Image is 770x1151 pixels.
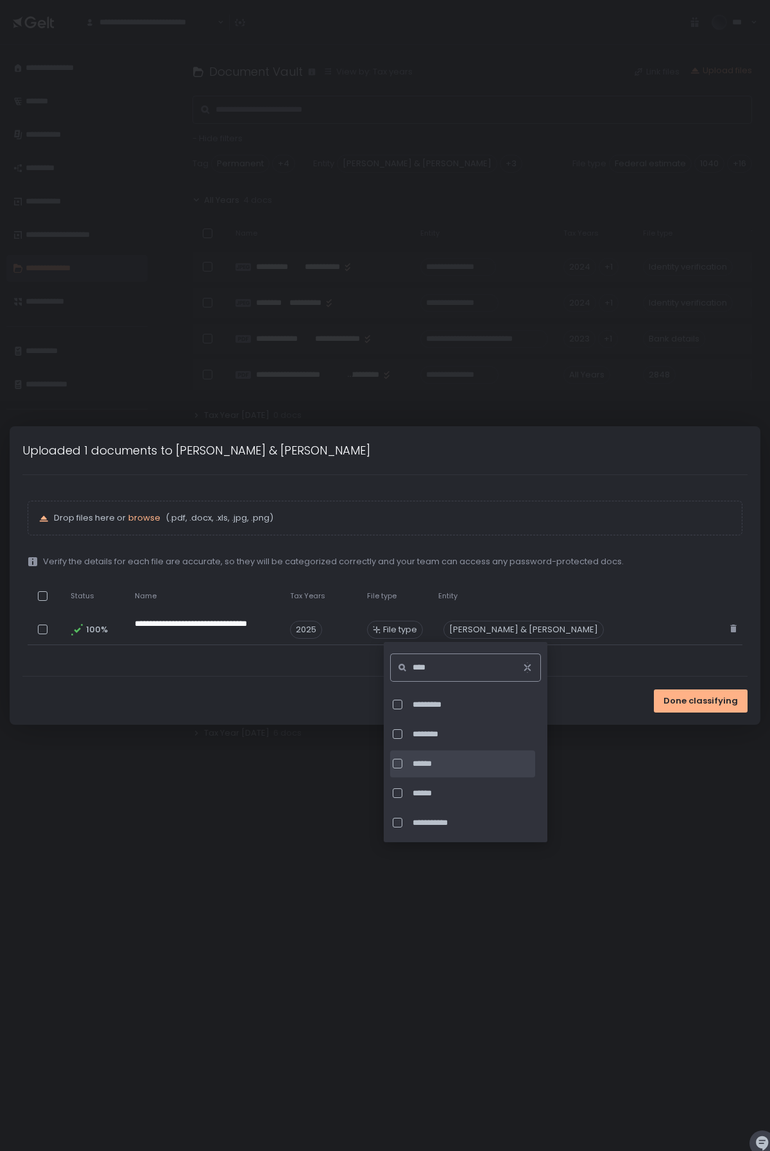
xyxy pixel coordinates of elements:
[438,591,458,601] span: Entity
[43,556,624,567] span: Verify the details for each file are accurate, so they will be categorized correctly and your tea...
[367,591,397,601] span: File type
[290,621,322,639] span: 2025
[54,512,732,524] p: Drop files here or
[654,689,748,713] button: Done classifying
[663,695,738,707] span: Done classifying
[135,591,157,601] span: Name
[290,591,325,601] span: Tax Years
[128,512,160,524] button: browse
[443,621,604,639] div: [PERSON_NAME] & [PERSON_NAME]
[86,624,107,636] span: 100%
[71,591,94,601] span: Status
[163,512,273,524] span: (.pdf, .docx, .xls, .jpg, .png)
[383,624,417,636] span: File type
[22,442,370,459] h1: Uploaded 1 documents to [PERSON_NAME] & [PERSON_NAME]
[128,512,160,524] span: browse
